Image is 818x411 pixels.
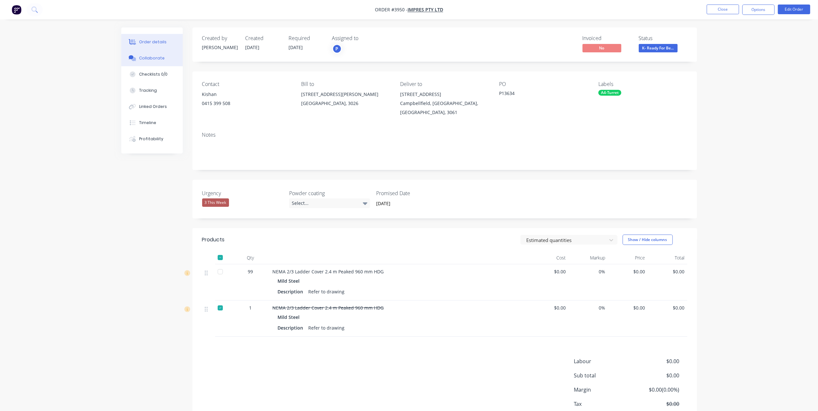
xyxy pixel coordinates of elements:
[139,71,168,77] div: Checklists 0/0
[301,81,390,87] div: Bill to
[121,99,183,115] button: Linked Orders
[568,251,608,264] div: Markup
[571,304,605,311] span: 0%
[499,81,588,87] div: PO
[121,131,183,147] button: Profitability
[742,5,775,15] button: Options
[202,44,238,51] div: [PERSON_NAME]
[598,90,621,96] div: A4-Turret
[400,81,489,87] div: Deliver to
[531,268,566,275] span: $0.00
[408,7,443,13] a: Impres Pty Ltd
[121,50,183,66] button: Collaborate
[531,304,566,311] span: $0.00
[249,304,252,311] span: 1
[306,287,347,296] div: Refer to drawing
[707,5,739,14] button: Close
[631,372,679,379] span: $0.00
[574,372,632,379] span: Sub total
[278,312,302,322] div: Mild Steel
[631,400,679,408] span: $0.00
[571,268,605,275] span: 0%
[231,251,270,264] div: Qty
[139,88,157,93] div: Tracking
[631,386,679,394] span: $0.00 ( 0.00 %)
[623,235,673,245] button: Show / Hide columns
[400,90,489,117] div: [STREET_ADDRESS]Campbellfield, [GEOGRAPHIC_DATA], [GEOGRAPHIC_DATA], 3061
[301,99,390,108] div: [GEOGRAPHIC_DATA], 3026
[202,99,291,108] div: 0415 399 508
[639,44,678,52] span: K- Ready For Be...
[611,268,645,275] span: $0.00
[639,44,678,54] button: K- Ready For Be...
[121,115,183,131] button: Timeline
[289,35,324,41] div: Required
[332,35,397,41] div: Assigned to
[202,189,283,197] label: Urgency
[608,251,648,264] div: Price
[574,386,632,394] span: Margin
[648,251,687,264] div: Total
[301,90,390,99] div: [STREET_ADDRESS][PERSON_NAME]
[499,90,580,99] div: P13634
[301,90,390,111] div: [STREET_ADDRESS][PERSON_NAME][GEOGRAPHIC_DATA], 3026
[121,82,183,99] button: Tracking
[121,34,183,50] button: Order details
[245,35,281,41] div: Created
[139,136,163,142] div: Profitability
[202,90,291,111] div: Kishan0415 399 508
[245,44,260,50] span: [DATE]
[598,81,687,87] div: Labels
[611,304,645,311] span: $0.00
[278,287,306,296] div: Description
[375,7,408,13] span: Order #3950 -
[372,199,452,208] input: Enter date
[289,198,370,208] div: Select...
[583,35,631,41] div: Invoiced
[289,44,303,50] span: [DATE]
[278,323,306,332] div: Description
[139,39,167,45] div: Order details
[400,99,489,117] div: Campbellfield, [GEOGRAPHIC_DATA], [GEOGRAPHIC_DATA], 3061
[12,5,21,15] img: Factory
[273,305,384,311] span: NEMA 2/3 Ladder Cover 2.4 m Peaked 960 mm HDG
[631,357,679,365] span: $0.00
[202,81,291,87] div: Contact
[332,44,342,54] button: P
[202,35,238,41] div: Created by
[400,90,489,99] div: [STREET_ADDRESS]
[202,132,687,138] div: Notes
[574,357,632,365] span: Labour
[139,55,165,61] div: Collaborate
[248,268,253,275] span: 99
[778,5,810,14] button: Edit Order
[273,269,384,275] span: NEMA 2/3 Ladder Cover 2.4 m Peaked 960 mm HDG
[139,104,167,110] div: Linked Orders
[202,90,291,99] div: Kishan
[306,323,347,332] div: Refer to drawing
[583,44,621,52] span: No
[639,35,687,41] div: Status
[202,198,229,207] div: 3 This Week
[139,120,156,126] div: Timeline
[574,400,632,408] span: Tax
[202,236,225,244] div: Products
[650,304,685,311] span: $0.00
[376,189,457,197] label: Promised Date
[278,276,302,286] div: Mild Steel
[289,189,370,197] label: Powder coating
[529,251,569,264] div: Cost
[650,268,685,275] span: $0.00
[121,66,183,82] button: Checklists 0/0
